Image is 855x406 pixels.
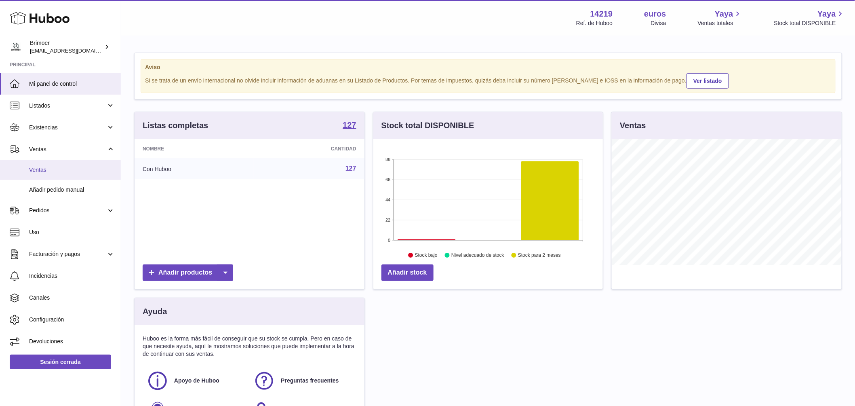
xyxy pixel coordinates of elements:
[29,207,50,214] font: Pedidos
[147,370,245,392] a: Apoyo de Huboo
[10,355,111,369] a: Sesión cerrada
[143,307,167,316] font: Ayuda
[10,41,22,53] img: oroses@renuevo.es
[143,146,164,152] font: Nombre
[381,121,474,130] font: Stock total DISPONIBLE
[253,370,352,392] a: Preguntas frecuentes
[10,62,36,68] font: Principal
[518,253,561,258] text: Stock para 2 meses
[331,146,356,152] font: Cantidad
[145,64,160,70] font: Aviso
[29,102,50,109] font: Listados
[698,20,733,26] font: Ventas totales
[817,9,836,18] font: Yaya
[174,377,219,384] font: Apoyo de Huboo
[385,177,390,182] text: 66
[774,20,836,26] font: Stock total DISPONIBLE
[29,167,46,173] font: Ventas
[385,218,390,222] text: 22
[29,146,46,152] font: Ventas
[143,165,171,172] font: Con Huboo
[644,9,666,18] font: euros
[29,229,39,235] font: Uso
[343,121,356,131] a: 127
[388,238,390,243] text: 0
[385,157,390,162] text: 88
[343,121,356,129] font: 127
[687,73,729,89] a: Ver listado
[30,40,50,46] font: Brimoer
[143,121,208,130] font: Listas completas
[698,8,743,27] a: Yaya Ventas totales
[29,316,64,323] font: Configuración
[29,186,84,193] font: Añadir pedido manual
[651,20,666,26] font: Divisa
[29,251,80,257] font: Facturación y pagos
[29,294,50,301] font: Canales
[388,269,427,276] font: Añadir stock
[145,78,687,84] font: Si se trata de un envío internacional no olvide incluir información de aduanas en su Listado de P...
[29,124,58,131] font: Existencias
[143,335,354,357] font: Huboo es la forma más fácil de conseguir que su stock se cumpla. Pero en caso de que necesite ayu...
[620,121,646,130] font: Ventas
[29,273,57,279] font: Incidencias
[345,165,356,172] a: 127
[30,47,119,54] font: [EMAIL_ADDRESS][DOMAIN_NAME]
[774,8,845,27] a: Yaya Stock total DISPONIBLE
[158,269,212,276] font: Añadir productos
[281,377,339,384] font: Preguntas frecuentes
[143,264,233,281] a: Añadir productos
[29,338,63,345] font: Devoluciones
[576,20,613,26] font: Ref. de Huboo
[415,253,438,258] text: Stock bajo
[381,264,434,281] a: Añadir stock
[451,253,505,258] text: Nivel adecuado de stock
[590,9,613,18] font: 14219
[40,359,80,365] font: Sesión cerrada
[29,80,77,87] font: Mi panel de control
[385,197,390,202] text: 44
[715,9,733,18] font: Yaya
[693,78,722,84] font: Ver listado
